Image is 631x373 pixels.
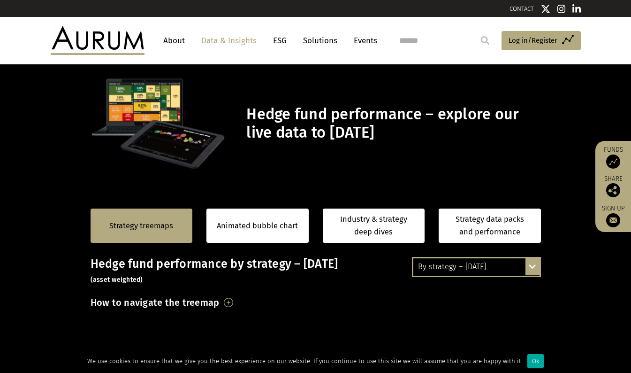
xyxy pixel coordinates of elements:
h3: How to navigate the treemap [91,295,220,311]
a: CONTACT [509,5,534,12]
a: Funds [600,146,626,169]
h1: Hedge fund performance – explore our live data to [DATE] [246,105,538,142]
div: By strategy – [DATE] [413,258,540,275]
a: Log in/Register [502,31,581,51]
span: Log in/Register [509,35,557,46]
a: About [159,32,190,49]
img: Twitter icon [541,4,550,14]
h3: Hedge fund performance by strategy – [DATE] [91,257,541,285]
div: Share [600,176,626,197]
div: Ok [527,354,544,368]
img: Sign up to our newsletter [606,213,620,227]
input: Submit [476,31,494,50]
img: Linkedin icon [572,4,581,14]
a: ESG [268,32,291,49]
a: Solutions [298,32,342,49]
a: Strategy data packs and performance [439,209,541,243]
a: Sign up [600,204,626,227]
a: Events [349,32,377,49]
a: Industry & strategy deep dives [323,209,425,243]
a: Strategy treemaps [109,220,173,232]
img: Share this post [606,183,620,197]
img: Access Funds [606,155,620,169]
a: Data & Insights [197,32,261,49]
img: Instagram icon [557,4,566,14]
a: Animated bubble chart [217,220,298,232]
img: Aurum [51,26,144,54]
small: (asset weighted) [91,276,143,284]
